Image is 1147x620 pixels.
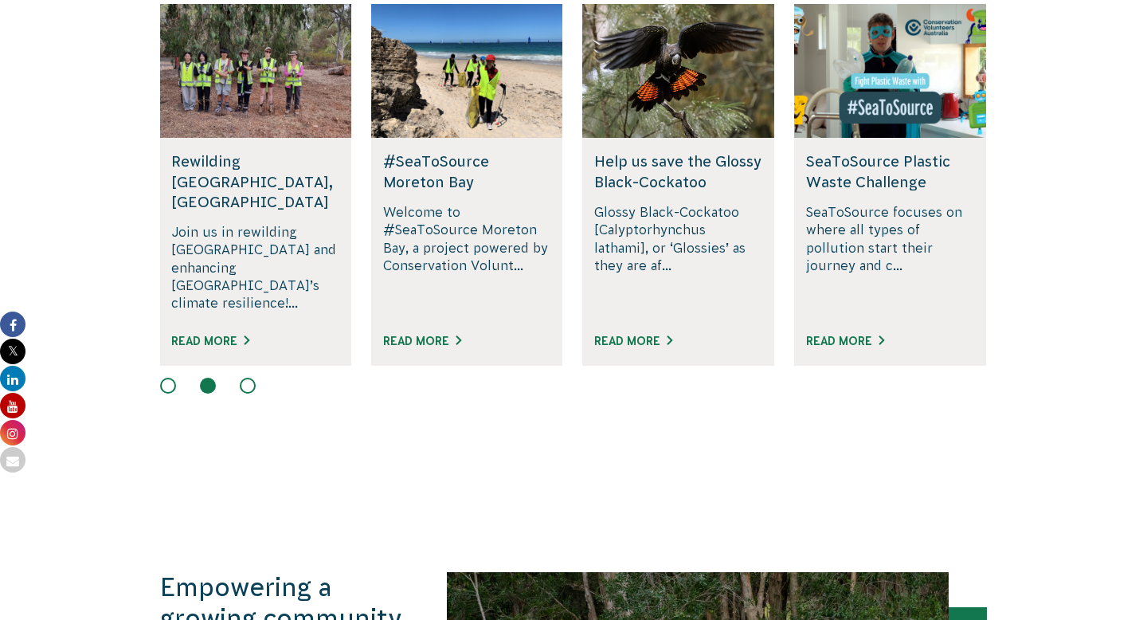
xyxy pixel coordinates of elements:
a: Read More [383,335,461,347]
a: Read More [806,335,884,347]
a: Read More [594,335,672,347]
h5: SeaToSource Plastic Waste Challenge [806,151,974,191]
p: Glossy Black-Cockatoo [Calyptorhynchus lathami], or ‘Glossies’ as they are af... [594,203,762,315]
p: Join us in rewilding [GEOGRAPHIC_DATA] and enhancing [GEOGRAPHIC_DATA]’s climate resilience!... [171,223,339,315]
p: SeaToSource focuses on where all types of pollution start their journey and c... [806,203,974,315]
p: Welcome to #SeaToSource Moreton Bay, a project powered by Conservation Volunt... [383,203,551,315]
h5: Rewilding [GEOGRAPHIC_DATA], [GEOGRAPHIC_DATA] [171,151,339,212]
h5: Help us save the Glossy Black-Cockatoo [594,151,762,191]
a: Read More [171,335,249,347]
h5: #SeaToSource Moreton Bay [383,151,551,191]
